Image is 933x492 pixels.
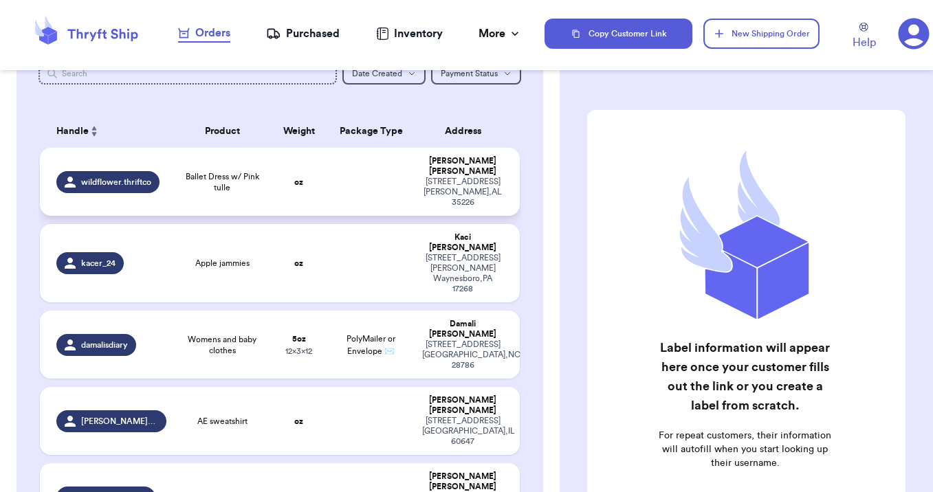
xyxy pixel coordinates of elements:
[39,63,336,85] input: Search
[342,63,426,85] button: Date Created
[853,34,876,51] span: Help
[376,25,443,42] a: Inventory
[441,69,498,78] span: Payment Status
[294,178,303,186] strong: oz
[81,177,151,188] span: wildflower.thriftco
[657,338,833,415] h2: Label information will appear here once your customer fills out the link or you create a label fr...
[545,19,693,49] button: Copy Customer Link
[853,23,876,51] a: Help
[294,259,303,267] strong: oz
[898,18,930,49] a: 1
[81,416,157,427] span: [PERSON_NAME].rp
[657,429,833,470] p: For repeat customers, their information will autofill when you start looking up their username.
[175,115,270,148] th: Product
[422,177,503,208] div: [STREET_ADDRESS] [PERSON_NAME] , AL 35226
[178,25,230,41] div: Orders
[422,156,503,177] div: [PERSON_NAME] [PERSON_NAME]
[195,258,250,269] span: Apple jammies
[431,63,521,85] button: Payment Status
[422,395,503,416] div: [PERSON_NAME] [PERSON_NAME]
[81,339,128,350] span: damalisdiary
[422,339,503,370] div: [STREET_ADDRESS] [GEOGRAPHIC_DATA] , NC 28786
[414,115,519,148] th: Address
[703,19,819,49] button: New Shipping Order
[422,471,503,492] div: [PERSON_NAME] [PERSON_NAME]
[56,124,89,139] span: Handle
[479,25,522,42] div: More
[81,258,116,269] span: kacer_24
[285,347,312,355] span: 12 x 3 x 12
[422,319,503,339] div: Damali [PERSON_NAME]
[270,115,328,148] th: Weight
[328,115,415,148] th: Package Type
[422,253,503,294] div: [STREET_ADDRESS][PERSON_NAME] Waynesboro , PA 17268
[294,417,303,425] strong: oz
[266,25,340,42] a: Purchased
[89,123,100,139] button: Sort ascending
[197,416,248,427] span: AE sweatshirt
[292,335,306,343] strong: 5 oz
[422,232,503,253] div: Kaci [PERSON_NAME]
[352,69,402,78] span: Date Created
[422,416,503,447] div: [STREET_ADDRESS] [GEOGRAPHIC_DATA] , IL 60647
[183,171,262,193] span: Ballet Dress w/ Pink tulle
[183,334,262,356] span: Womens and baby clothes
[178,25,230,43] a: Orders
[347,335,395,355] span: PolyMailer or Envelope ✉️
